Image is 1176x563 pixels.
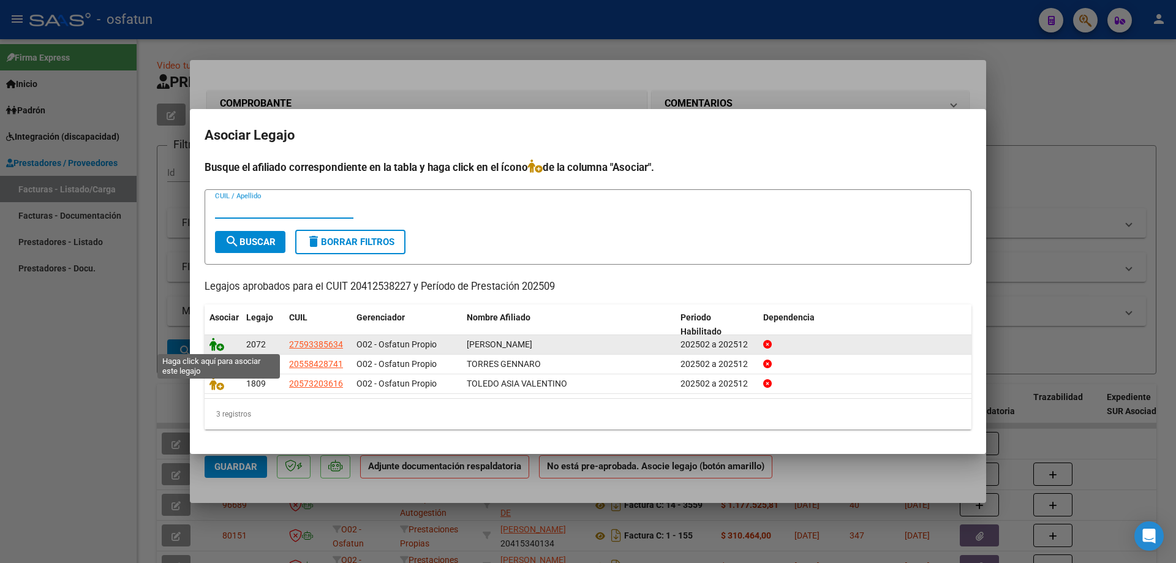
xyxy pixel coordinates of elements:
[763,312,815,322] span: Dependencia
[680,338,753,352] div: 202502 a 202512
[246,339,266,349] span: 2072
[289,339,343,349] span: 27593385634
[295,230,405,254] button: Borrar Filtros
[356,379,437,388] span: O02 - Osfatun Propio
[246,312,273,322] span: Legajo
[209,312,239,322] span: Asociar
[241,304,284,345] datatable-header-cell: Legajo
[205,124,971,147] h2: Asociar Legajo
[289,312,307,322] span: CUIL
[467,359,541,369] span: TORRES GENNARO
[225,236,276,247] span: Buscar
[205,399,971,429] div: 3 registros
[306,234,321,249] mat-icon: delete
[289,359,343,369] span: 20558428741
[467,379,567,388] span: TOLEDO ASIA VALENTINO
[680,377,753,391] div: 202502 a 202512
[680,312,722,336] span: Periodo Habilitado
[676,304,758,345] datatable-header-cell: Periodo Habilitado
[205,159,971,175] h4: Busque el afiliado correspondiente en la tabla y haga click en el ícono de la columna "Asociar".
[356,312,405,322] span: Gerenciador
[205,304,241,345] datatable-header-cell: Asociar
[284,304,352,345] datatable-header-cell: CUIL
[246,379,266,388] span: 1809
[1134,521,1164,551] div: Open Intercom Messenger
[462,304,676,345] datatable-header-cell: Nombre Afiliado
[467,339,532,349] span: ALBORNOZ EITHAN BASTIEN
[758,304,972,345] datatable-header-cell: Dependencia
[467,312,530,322] span: Nombre Afiliado
[225,234,239,249] mat-icon: search
[215,231,285,253] button: Buscar
[356,359,437,369] span: O02 - Osfatun Propio
[352,304,462,345] datatable-header-cell: Gerenciador
[356,339,437,349] span: O02 - Osfatun Propio
[246,359,266,369] span: 1932
[289,379,343,388] span: 20573203616
[306,236,394,247] span: Borrar Filtros
[680,357,753,371] div: 202502 a 202512
[205,279,971,295] p: Legajos aprobados para el CUIT 20412538227 y Período de Prestación 202509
